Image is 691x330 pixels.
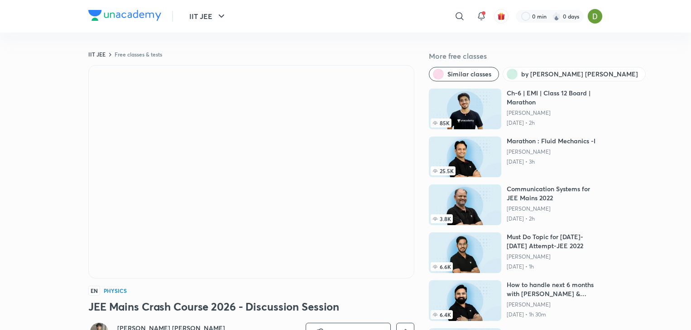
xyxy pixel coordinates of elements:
[507,263,603,270] p: [DATE] • 1h
[429,67,499,81] button: Similar classes
[587,9,603,24] img: Divyani Bhatkar
[431,262,453,271] span: 6.6K
[431,166,456,175] span: 25.5K
[507,301,603,308] a: [PERSON_NAME]
[429,51,603,61] h5: More free classes
[497,12,505,20] img: avatar
[507,205,603,212] a: [PERSON_NAME]
[507,232,603,250] h6: Must Do Topic for [DATE]-[DATE] Attempt-JEE 2022
[507,158,595,165] p: [DATE] • 3h
[521,70,638,79] span: by Aditya Kumar Jha
[552,12,561,21] img: streak
[507,137,595,146] h6: Marathon : Fluid Mechanics -I
[104,288,127,293] h4: Physics
[89,66,414,278] iframe: Class
[507,119,603,127] p: [DATE] • 2h
[88,51,106,58] a: IIT JEE
[88,10,161,21] img: Company Logo
[507,253,603,260] a: [PERSON_NAME]
[431,310,453,319] span: 6.4K
[431,118,451,127] span: 85K
[184,7,232,25] button: IIT JEE
[115,51,162,58] a: Free classes & tests
[88,10,161,23] a: Company Logo
[494,9,509,24] button: avatar
[88,286,100,296] span: EN
[507,109,603,117] a: [PERSON_NAME]
[507,311,603,318] p: [DATE] • 1h 30m
[431,214,453,223] span: 3.8K
[507,89,603,107] h6: Ch-6 | EMI | Class 12 Board | Marathon
[447,70,491,79] span: Similar classes
[507,280,603,298] h6: How to handle next 6 months with [PERSON_NAME] & [PERSON_NAME]
[507,184,603,203] h6: Communication Systems for JEE Mains 2022
[507,215,603,222] p: [DATE] • 2h
[88,299,414,314] h3: JEE Mains Crash Course 2026 - Discussion Session
[507,148,595,156] a: [PERSON_NAME]
[503,67,646,81] button: by Aditya Kumar Jha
